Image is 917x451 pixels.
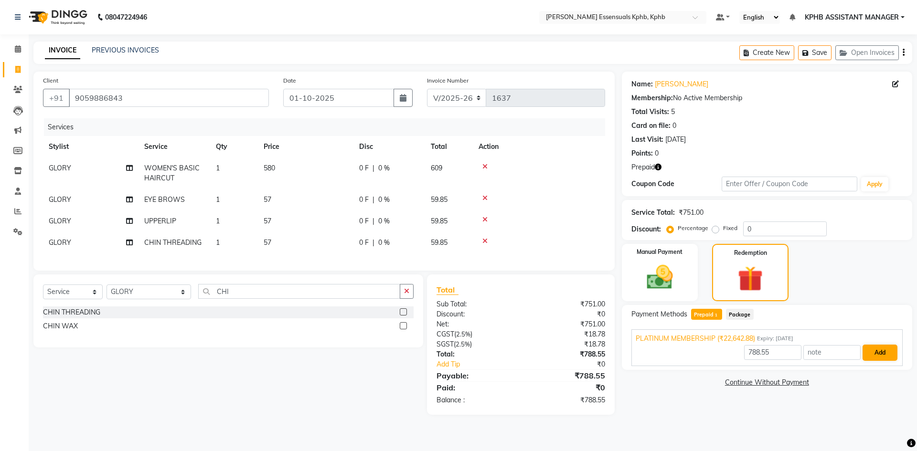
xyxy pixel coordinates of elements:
span: GLORY [49,195,71,204]
a: [PERSON_NAME] [655,79,708,89]
div: ₹751.00 [521,299,612,309]
span: 1 [216,195,220,204]
span: 0 % [378,195,390,205]
span: 0 F [359,238,369,248]
span: Payment Methods [631,309,687,319]
span: | [373,238,374,248]
b: 08047224946 [105,4,147,31]
div: 0 [655,148,659,158]
div: Services [44,118,612,136]
th: Qty [210,136,258,157]
span: GLORY [49,217,71,225]
label: Invoice Number [427,76,469,85]
div: CHIN THREADING [43,307,100,317]
a: Continue Without Payment [624,378,910,388]
input: note [803,345,861,360]
span: 0 % [378,216,390,226]
div: [DATE] [665,135,686,145]
span: Prepaid [691,309,722,320]
span: 2.5% [456,330,470,338]
div: Membership: [631,93,673,103]
div: Card on file: [631,121,671,131]
span: 580 [264,164,275,172]
div: ₹0 [536,359,612,369]
div: ₹751.00 [521,319,612,329]
div: 5 [671,107,675,117]
a: PREVIOUS INVOICES [92,46,159,54]
th: Stylist [43,136,139,157]
span: 1 [216,238,220,247]
label: Manual Payment [637,248,682,256]
span: Total [437,285,458,295]
div: Paid: [429,382,521,393]
div: Coupon Code [631,179,722,189]
th: Total [425,136,473,157]
button: +91 [43,89,70,107]
button: Save [798,45,832,60]
span: PLATINUM MEMBERSHIP (₹22,642.88) [636,334,755,344]
div: Last Visit: [631,135,663,145]
label: Client [43,76,58,85]
span: 2.5% [456,340,470,348]
img: _cash.svg [639,262,682,293]
span: GLORY [49,238,71,247]
input: Search by Name/Mobile/Email/Code [69,89,269,107]
span: | [373,195,374,205]
div: Payable: [429,370,521,381]
span: WOMEN'S BASIC HAIRCUT [144,164,200,182]
span: Expiry: [DATE] [757,335,793,343]
span: EYE BROWS [144,195,185,204]
span: 57 [264,238,271,247]
div: No Active Membership [631,93,903,103]
div: ₹751.00 [679,208,704,218]
span: Prepaid [631,162,655,172]
span: CGST [437,330,454,338]
span: 0 % [378,163,390,173]
span: 1 [216,164,220,172]
div: Total: [429,349,521,359]
span: GLORY [49,164,71,172]
div: Sub Total: [429,299,521,309]
input: Amount [744,345,801,360]
a: INVOICE [45,42,80,59]
div: ₹788.55 [521,349,612,359]
span: 0 F [359,216,369,226]
span: Package [726,309,754,320]
img: _gift.svg [730,263,771,294]
div: Total Visits: [631,107,669,117]
div: ₹0 [521,382,612,393]
span: 1 [216,217,220,225]
span: SGST [437,340,454,348]
div: Discount: [631,224,661,234]
th: Action [473,136,605,157]
button: Open Invoices [835,45,899,60]
div: ₹788.55 [521,370,612,381]
div: ( ) [429,329,521,339]
div: Name: [631,79,653,89]
span: 0 F [359,195,369,205]
div: ₹18.78 [521,329,612,339]
span: 57 [264,195,271,204]
span: | [373,216,374,226]
div: Discount: [429,309,521,319]
label: Redemption [734,249,767,257]
span: 59.85 [431,238,448,247]
th: Disc [353,136,425,157]
div: ₹788.55 [521,395,612,405]
span: 0 % [378,238,390,248]
div: Service Total: [631,208,675,218]
button: Add [863,345,897,361]
span: 0 F [359,163,369,173]
div: Net: [429,319,521,329]
input: Search or Scan [198,284,400,299]
input: Enter Offer / Coupon Code [722,177,857,191]
label: Percentage [678,224,708,232]
button: Apply [861,177,888,191]
span: KPHB ASSISTANT MANAGER [805,12,899,22]
div: CHIN WAX [43,321,78,331]
div: Balance : [429,395,521,405]
th: Service [139,136,210,157]
a: Add Tip [429,359,536,369]
span: 57 [264,217,271,225]
div: ₹18.78 [521,339,612,349]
